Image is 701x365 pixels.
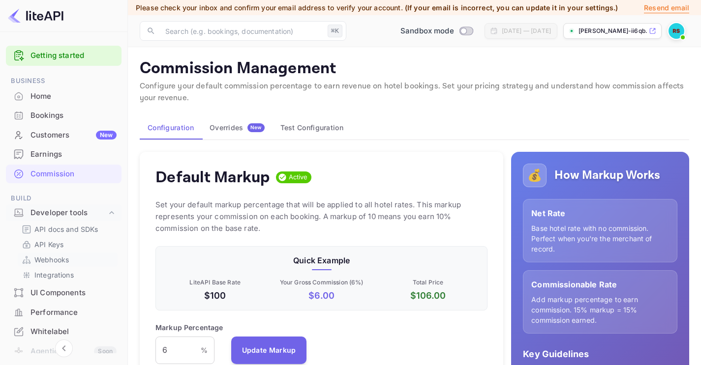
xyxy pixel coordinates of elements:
div: New [96,131,117,140]
a: Home [6,87,122,105]
p: API docs and SDKs [34,224,98,234]
span: Build [6,193,122,204]
div: Bookings [30,110,117,121]
p: % [201,345,208,355]
div: [DATE] — [DATE] [502,27,551,35]
button: Collapse navigation [55,339,73,357]
div: Earnings [6,145,122,164]
a: CustomersNew [6,126,122,144]
p: $ 6.00 [270,289,372,302]
input: 0 [155,337,201,364]
p: [PERSON_NAME]-ii6qb.nuit... [579,27,647,35]
a: Integrations [22,270,114,280]
p: $ 106.00 [377,289,479,302]
p: Quick Example [164,254,479,266]
img: Rohil Singh [669,23,684,39]
input: Search (e.g. bookings, documentation) [159,21,324,41]
h4: Default Markup [155,168,270,187]
span: New [247,124,265,131]
p: API Keys [34,239,63,250]
div: Bookings [6,106,122,125]
span: Please check your inbox and confirm your email address to verify your account. [136,3,403,12]
img: LiteAPI logo [8,8,63,24]
div: Switch to Production mode [396,26,477,37]
p: Add markup percentage to earn commission. 15% markup = 15% commission earned. [531,294,669,325]
p: Your Gross Commission ( 6 %) [270,278,372,287]
a: Whitelabel [6,322,122,340]
div: Overrides [210,123,265,132]
a: API docs and SDKs [22,224,114,234]
h5: How Markup Works [554,168,660,183]
button: Update Markup [231,337,307,364]
div: Getting started [6,46,122,66]
p: Base hotel rate with no commission. Perfect when you're the merchant of record. [531,223,669,254]
div: Developer tools [30,207,107,219]
p: $100 [164,289,266,302]
p: LiteAPI Base Rate [164,278,266,287]
p: Configure your default commission percentage to earn revenue on hotel bookings. Set your pricing ... [140,81,689,104]
a: Bookings [6,106,122,124]
div: ⌘K [328,25,342,37]
span: Sandbox mode [400,26,454,37]
a: Webhooks [22,254,114,265]
div: UI Components [30,287,117,299]
div: Developer tools [6,204,122,222]
a: Performance [6,303,122,321]
p: Commissionable Rate [531,279,669,290]
span: Active [285,172,312,182]
p: Set your default markup percentage that will be applied to all hotel rates. This markup represent... [155,199,488,234]
div: Commission [30,168,117,180]
div: Earnings [30,149,117,160]
p: Webhooks [34,254,69,265]
p: 💰 [527,167,542,184]
p: Integrations [34,270,74,280]
div: Integrations [18,268,118,282]
div: Home [6,87,122,106]
a: Commission [6,165,122,183]
div: CustomersNew [6,126,122,145]
span: Business [6,76,122,86]
a: Getting started [30,50,117,61]
div: Home [30,91,117,102]
a: API Keys [22,239,114,250]
div: Performance [6,303,122,322]
div: API Keys [18,237,118,252]
div: API docs and SDKs [18,222,118,236]
a: Earnings [6,145,122,163]
p: Total Price [377,278,479,287]
div: Webhooks [18,253,118,267]
div: UI Components [6,283,122,303]
span: (If your email is incorrect, you can update it in your settings.) [405,3,618,12]
div: Customers [30,130,117,141]
p: Markup Percentage [155,322,223,333]
div: Performance [30,307,117,318]
button: Test Configuration [273,116,351,140]
p: Key Guidelines [523,347,677,361]
button: Configuration [140,116,202,140]
div: Whitelabel [30,326,117,337]
div: Commission [6,165,122,184]
a: UI Components [6,283,122,302]
p: Net Rate [531,207,669,219]
p: Resend email [644,2,689,13]
p: Commission Management [140,59,689,79]
div: Whitelabel [6,322,122,341]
